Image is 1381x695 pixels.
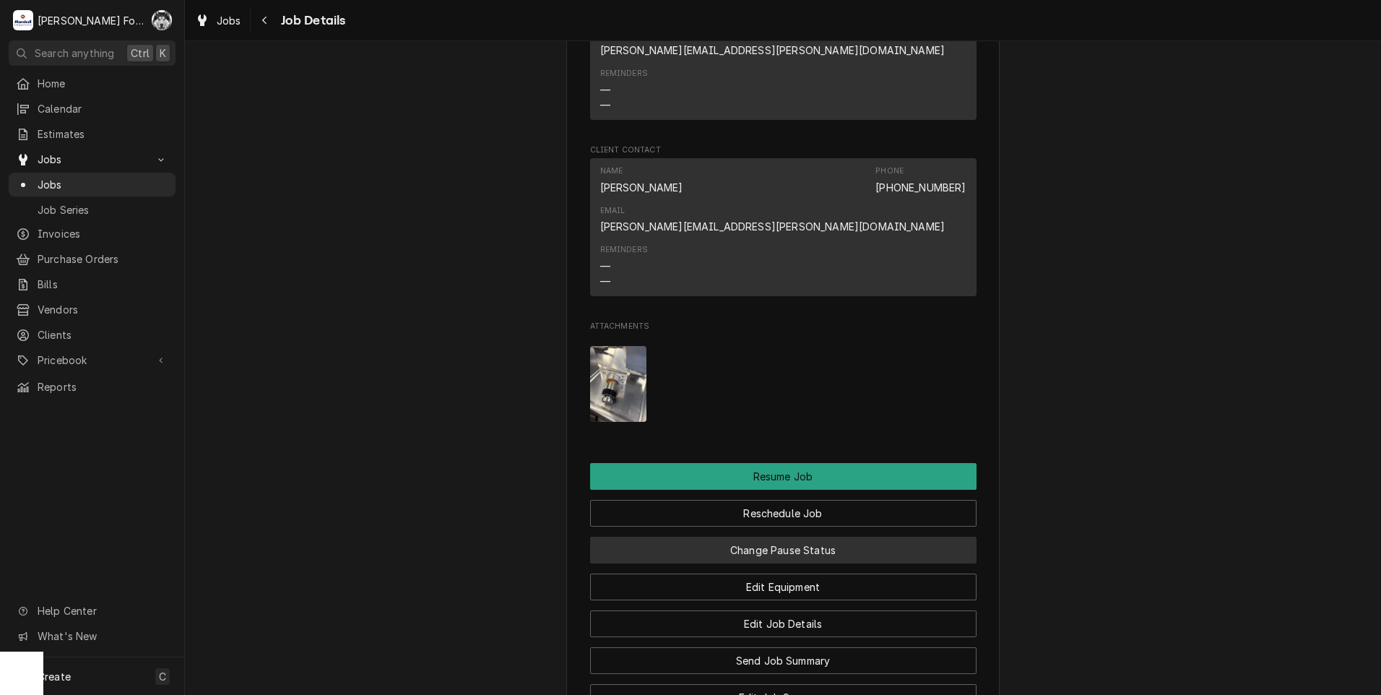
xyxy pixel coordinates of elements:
div: Button Group Row [590,600,977,637]
div: Button Group Row [590,527,977,564]
button: Send Job Summary [590,647,977,674]
div: Button Group Row [590,564,977,600]
div: Reminders [600,244,648,256]
button: Edit Job Details [590,610,977,637]
span: Help Center [38,603,167,618]
a: [PHONE_NUMBER] [875,181,966,194]
a: Job Series [9,198,176,222]
div: Phone [875,165,904,177]
a: Home [9,72,176,95]
span: Job Series [38,202,168,217]
a: [PERSON_NAME][EMAIL_ADDRESS][PERSON_NAME][DOMAIN_NAME] [600,44,945,56]
a: Go to What's New [9,624,176,648]
span: Clients [38,327,168,342]
span: Jobs [38,177,168,192]
div: Button Group Row [590,463,977,490]
span: Calendar [38,101,168,116]
span: What's New [38,629,167,644]
div: Name [600,165,623,177]
a: [PERSON_NAME][EMAIL_ADDRESS][PERSON_NAME][DOMAIN_NAME] [600,220,945,233]
div: Contact [590,158,977,296]
span: C [159,669,166,684]
a: Jobs [9,173,176,197]
div: — [600,259,610,274]
span: Estimates [38,126,168,142]
div: Name [600,165,683,194]
a: Calendar [9,97,176,121]
div: Reminders [600,68,648,79]
span: Attachments [590,321,977,332]
span: Bills [38,277,168,292]
div: C( [152,10,172,30]
button: Search anythingCtrlK [9,40,176,66]
div: Phone [875,165,966,194]
div: Marshall Food Equipment Service's Avatar [13,10,33,30]
div: Email [600,29,945,58]
span: K [160,46,166,61]
span: Search anything [35,46,114,61]
span: Jobs [38,152,147,167]
img: BI2GKOTkTOG6GGbdgCbA [590,346,647,422]
div: — [600,98,610,113]
span: Attachments [590,334,977,433]
a: Clients [9,323,176,347]
div: — [600,274,610,289]
div: [PERSON_NAME] [600,180,683,195]
a: Purchase Orders [9,247,176,271]
a: Estimates [9,122,176,146]
a: Jobs [189,9,247,33]
button: Resume Job [590,463,977,490]
span: Client Contact [590,144,977,156]
div: Email [600,205,625,217]
span: Reports [38,379,168,394]
span: Invoices [38,226,168,241]
div: Client Contact List [590,158,977,303]
div: M [13,10,33,30]
button: Change Pause Status [590,537,977,564]
div: — [600,82,610,98]
a: Vendors [9,298,176,321]
div: Attachments [590,321,977,433]
span: Job Details [277,11,346,30]
a: Reports [9,375,176,399]
div: Email [600,205,945,234]
a: Bills [9,272,176,296]
div: Button Group Row [590,490,977,527]
span: Create [38,670,71,683]
a: Go to Pricebook [9,348,176,372]
div: Reminders [600,244,648,288]
button: Reschedule Job [590,500,977,527]
div: [PERSON_NAME] Food Equipment Service [38,13,144,28]
div: Button Group Row [590,637,977,674]
span: Home [38,76,168,91]
span: Jobs [217,13,241,28]
span: Pricebook [38,353,147,368]
a: Invoices [9,222,176,246]
span: Purchase Orders [38,251,168,267]
span: Ctrl [131,46,150,61]
a: Go to Jobs [9,147,176,171]
button: Navigate back [254,9,277,32]
span: Vendors [38,302,168,317]
div: Reminders [600,68,648,112]
div: Chris Murphy (103)'s Avatar [152,10,172,30]
a: Go to Help Center [9,599,176,623]
button: Edit Equipment [590,574,977,600]
div: Client Contact [590,144,977,303]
